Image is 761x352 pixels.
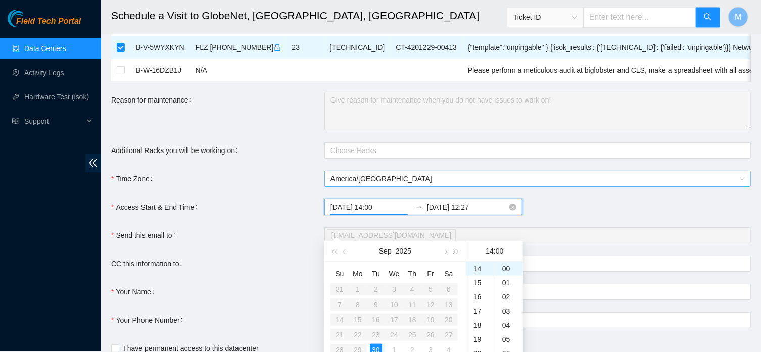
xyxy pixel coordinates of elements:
span: Ticket ID [513,10,577,25]
textarea: Reason for maintenance [324,92,751,131]
div: 19 [466,333,495,347]
input: Send this email to [458,230,460,242]
input: Your Phone Number [324,313,751,329]
label: Your Phone Number [111,313,187,329]
td: CT-4201229-00413 [390,37,462,60]
label: Your Name [111,284,158,300]
div: 18 [466,319,495,333]
a: Akamai TechnologiesField Tech Portal [8,18,81,31]
span: Field Tech Portal [16,17,81,27]
label: Access Start & End Time [111,199,201,216]
div: 14 [466,262,495,276]
th: We [385,266,403,282]
div: 17 [466,305,495,319]
a: Activity Logs [24,69,64,77]
div: 00 [495,262,523,276]
span: search [704,13,712,23]
span: double-left [85,154,101,173]
th: Th [403,266,421,282]
span: [EMAIL_ADDRESS][DOMAIN_NAME] [331,230,451,241]
a: Hardware Test (isok) [24,93,89,102]
td: B-V-5WYXKYN [130,37,190,60]
input: End date [427,202,507,213]
span: Support [24,112,84,132]
input: Enter text here... [583,8,696,28]
div: 16 [466,290,495,305]
td: N/A [190,60,287,82]
div: 04 [495,319,523,333]
th: Su [330,266,349,282]
span: swap-right [415,204,423,212]
span: to [415,204,423,212]
a: Data Centers [24,45,66,53]
span: M [735,11,741,24]
button: 2025 [396,241,411,262]
div: 01 [495,276,523,290]
div: 03 [495,305,523,319]
div: 05 [495,333,523,347]
span: mcalzadi@akamai.com [327,230,456,242]
label: Time Zone [111,171,157,187]
td: 23 [287,37,324,60]
td: [TECHNICAL_ID] [324,37,390,60]
span: lock [274,44,281,52]
label: Send this email to [111,228,179,244]
span: read [12,118,19,125]
span: America/Fortaleza [330,172,745,187]
label: Reason for maintenance [111,92,195,109]
span: close-circle [509,204,516,211]
button: M [728,7,748,27]
div: 15 [466,276,495,290]
th: Tu [367,266,385,282]
img: Akamai Technologies [8,10,51,28]
button: Sep [379,241,392,262]
input: Your Name [324,284,751,300]
div: 02 [495,290,523,305]
div: 14:00 [470,241,519,262]
label: Additional Racks you will be working on [111,143,242,159]
th: Mo [349,266,367,282]
td: B-W-16DZB1J [130,60,190,82]
th: Fr [421,266,440,282]
button: search [696,8,720,28]
label: CC this information to [111,256,186,272]
th: Sa [440,266,458,282]
td: FLZ.[PHONE_NUMBER] [190,37,287,60]
input: Access Start & End Time [330,202,411,213]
